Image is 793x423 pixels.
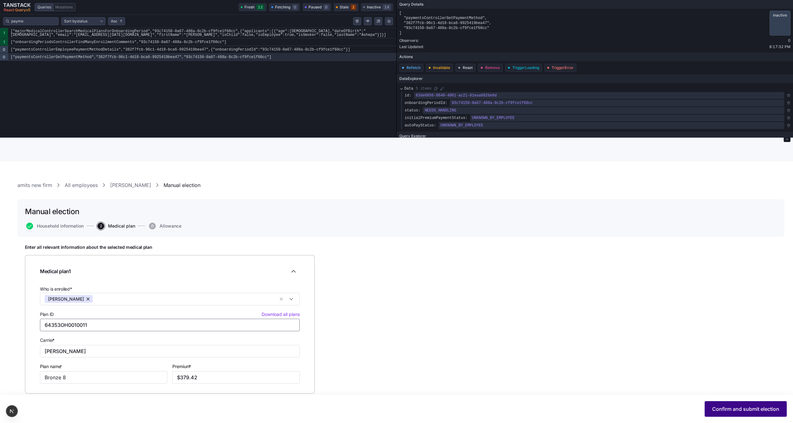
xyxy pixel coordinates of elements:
[787,109,791,112] button: Delete item
[269,3,300,11] button: Fetching0
[8,38,396,46] code: ["onboardingPeriodsControllerFindManyEnrollmentComments","93c74150-0a67-488a-8c2b-cf9fce1f60cc"]
[17,181,52,189] a: amits new firm
[361,3,393,11] button: Inactive14
[399,37,419,44] span: Observers:
[712,405,779,413] span: Confirm and submit election
[340,4,349,10] span: Stale
[434,87,438,91] button: Copy object to clipboard
[40,319,300,331] input: Type plan ID
[787,101,791,105] button: Delete item
[334,3,358,11] button: Stale2
[97,223,135,229] button: 2Medical plan
[787,116,791,120] button: Delete item
[160,224,181,228] span: Allowance
[108,17,125,25] button: Sort order ascending
[399,86,431,92] button: Data 5 items
[108,224,135,228] span: Medical plan
[262,311,300,317] button: Plan ID
[25,244,315,250] h1: Enter all relevant information about the selected medical plan
[53,3,75,11] label: Toggle Mutations View
[399,44,424,50] span: Last Updated:
[788,37,791,44] span: 0
[11,18,56,24] input: Filter queries by query key
[275,4,290,10] span: Fetching
[244,4,254,10] span: Fresh
[40,286,72,292] span: Who is enrolled*
[40,311,54,317] span: Plan ID
[149,223,181,229] button: Allowance
[8,53,396,61] code: ["paymentsControllerGetPaymentMethod","382f7fcb-96c1-4d18-bca6-9925419bea47","93c74150-0a67-488a-...
[353,17,361,25] button: Clear query cache
[35,3,53,11] label: Toggle Queries View
[97,223,104,229] span: 2
[440,87,444,91] button: Bulk Edit Data
[25,223,84,229] a: Household information
[426,64,453,72] button: Invalidate
[351,4,356,10] span: 2
[256,4,264,10] span: 12
[8,46,396,53] code: ["paymentsControllerEmployeePaymentMethodDetails","382f7fcb-96c1-4d18-bca6-9925419bea47",{"onboar...
[544,64,576,72] button: TriggerError
[40,337,56,344] label: Carrier
[367,4,381,10] span: Inactive
[40,363,63,370] label: Plan name
[65,181,98,189] a: All employees
[405,100,447,106] span: onboardingPeriodId :
[399,64,423,72] button: Refetch
[3,2,31,7] span: TANSTACK
[770,11,791,36] span: inactive
[3,2,31,12] button: Close Tanstack query devtools
[40,345,300,357] input: Carrier
[290,268,297,275] svg: Collapse employee form
[405,108,420,113] span: status :
[769,44,791,50] span: 8:17:32 PM
[3,8,31,12] span: React Query v 5
[303,3,331,11] button: Paused0
[405,123,436,128] span: autoPayStatus :
[397,132,793,140] div: Query Explorer
[25,207,79,216] h1: Manual election
[172,371,300,384] input: $
[262,311,300,317] span: Download all plans
[40,268,71,275] span: Medical plan 1
[292,4,298,10] span: 0
[374,17,382,25] button: Open in picture-in-picture mode
[397,74,793,83] div: Data Explorer
[364,17,372,25] button: Mock offline behavior
[478,64,503,72] button: Remove
[164,181,200,189] a: Manual election
[110,181,151,189] a: [PERSON_NAME]
[37,224,84,228] span: Household information
[705,401,787,417] button: Confirm and submit election
[456,64,475,72] button: Reset
[784,137,791,142] button: Close tanstack query devtools
[399,11,491,36] code: [ "paymentsControllerGetPaymentMethod", "382f7fcb-96c1-4d18-bca6-9925419bea47", "93c74150-0a67-48...
[40,371,167,384] input: Plan name
[405,93,411,98] span: id :
[8,28,396,38] code: ["majorMedicalControllerSearchMedicalPlansForOnboardingPeriod","93c74150-0a67-488a-8c2b-cf9fce1f6...
[48,295,84,303] span: [PERSON_NAME]
[787,124,791,127] button: Delete item
[787,94,791,97] button: Delete item
[323,4,329,10] span: 0
[397,52,793,61] div: Actions
[404,86,413,91] span: Data
[96,223,135,229] a: 2Medical plan
[172,363,192,370] label: Premium
[26,223,84,229] button: Household information
[111,18,117,24] span: Asc
[505,64,542,72] button: TriggerLoading
[416,86,431,91] span: 5 items
[308,4,322,10] span: Paused
[239,3,267,11] button: Fresh12
[405,115,468,121] span: initialPremiumPaymentStatus :
[383,4,391,10] span: 14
